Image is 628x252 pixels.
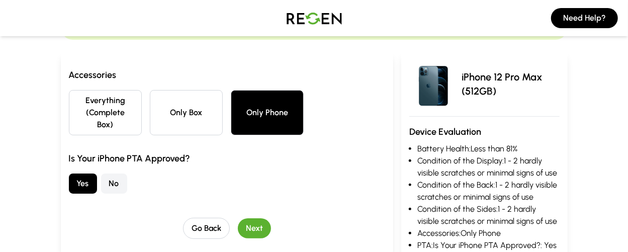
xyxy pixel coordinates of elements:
[417,227,560,239] li: Accessories: Only Phone
[231,90,304,135] button: Only Phone
[279,4,349,32] img: Logo
[417,179,560,203] li: Condition of the Back: 1 - 2 hardly visible scratches or minimal signs of use
[551,8,618,28] button: Need Help?
[69,68,385,82] h3: Accessories
[417,143,560,155] li: Battery Health: Less than 81%
[417,203,560,227] li: Condition of the Sides: 1 - 2 hardly visible scratches or minimal signs of use
[150,90,223,135] button: Only Box
[409,125,560,139] h3: Device Evaluation
[409,60,458,108] img: iPhone 12 Pro Max
[462,70,560,98] p: iPhone 12 Pro Max (512GB)
[183,218,230,239] button: Go Back
[101,174,127,194] button: No
[69,90,142,135] button: Everything (Complete Box)
[69,174,97,194] button: Yes
[417,239,560,251] li: PTA: Is Your iPhone PTA Approved?: Yes
[417,155,560,179] li: Condition of the Display: 1 - 2 hardly visible scratches or minimal signs of use
[238,218,271,238] button: Next
[69,151,385,165] h3: Is Your iPhone PTA Approved?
